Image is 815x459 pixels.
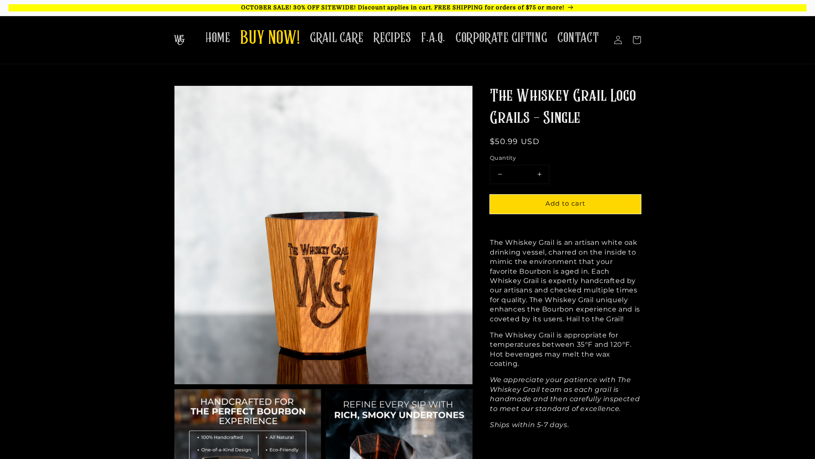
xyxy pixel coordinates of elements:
a: HOME [200,25,235,51]
span: CONTACT [557,30,599,46]
p: The Whiskey Grail is an artisan white oak drinking vessel, charred on the inside to mimic the env... [490,238,641,324]
span: F.A.Q. [421,30,445,46]
span: RECIPES [374,30,411,46]
span: CORPORATE GIFTING [455,30,547,46]
a: RECIPES [368,25,416,51]
img: The Whiskey Grail [174,35,185,45]
button: Add to cart [490,195,641,214]
h1: The Whiskey Grail Logo Grails - Single [490,85,641,130]
span: BUY NOW! [240,27,300,51]
span: HOME [205,30,230,46]
span: Add to cart [545,199,585,207]
a: GRAIL CARE [305,25,368,51]
a: BUY NOW! [235,22,305,56]
p: OCTOBER SALE! 30% OFF SITEWIDE! Discount applies in cart. FREE SHIPPING for orders of $75 or more! [8,4,807,11]
a: CORPORATE GIFTING [450,25,552,51]
label: Quantity [490,154,641,162]
span: The Whiskey Grail is appropriate for temperatures between 35°F and 120°F. Hot beverages may melt ... [490,331,632,368]
em: We appreciate your patience with The Whiskey Grail team as each grail is handmade and then carefu... [490,376,640,412]
span: $50.99 USD [490,137,540,146]
a: CONTACT [552,25,604,51]
a: F.A.Q. [416,25,450,51]
span: GRAIL CARE [310,30,363,46]
em: Ships within 5-7 days. [490,421,569,429]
